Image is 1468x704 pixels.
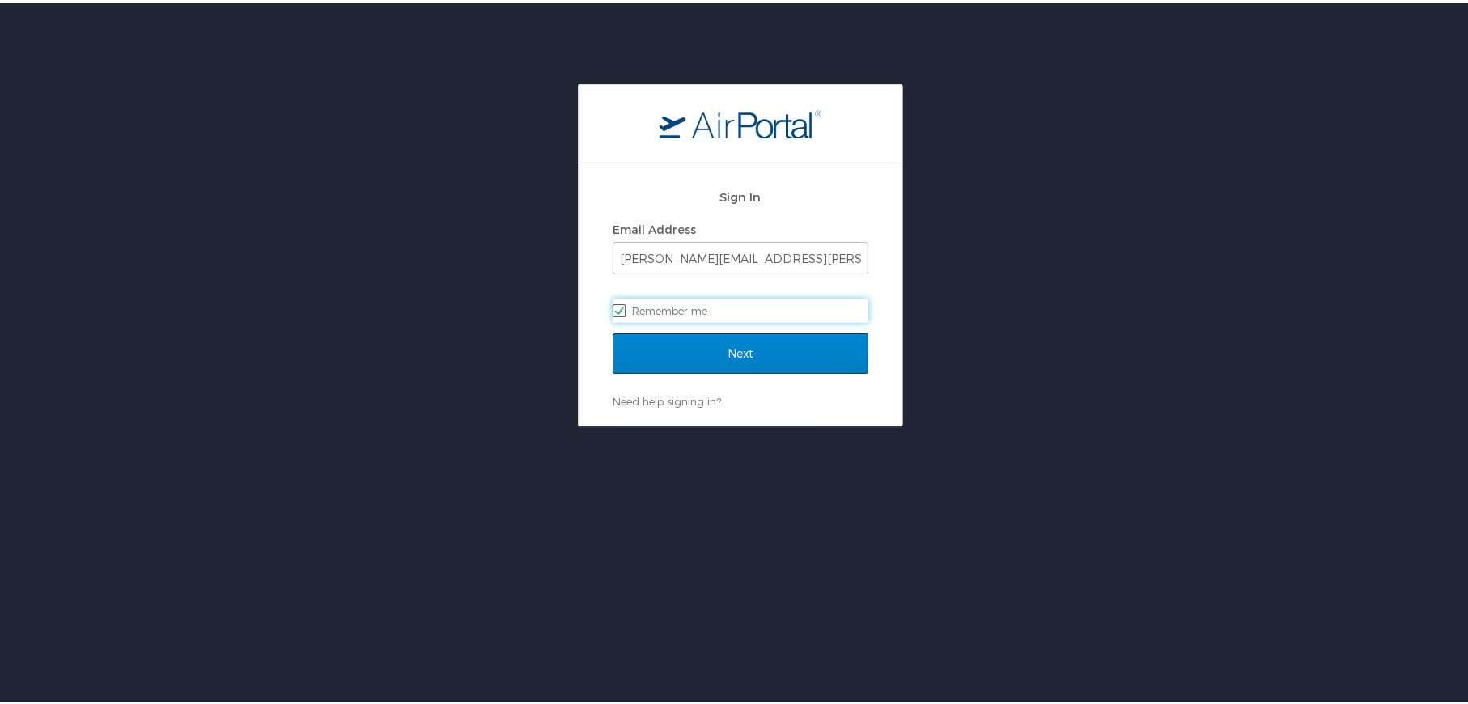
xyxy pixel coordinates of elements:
a: Need help signing in? [613,392,721,405]
h2: Sign In [613,184,868,203]
label: Email Address [613,219,696,233]
label: Remember me [613,295,868,320]
img: logo [660,106,821,135]
input: Next [613,330,868,371]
